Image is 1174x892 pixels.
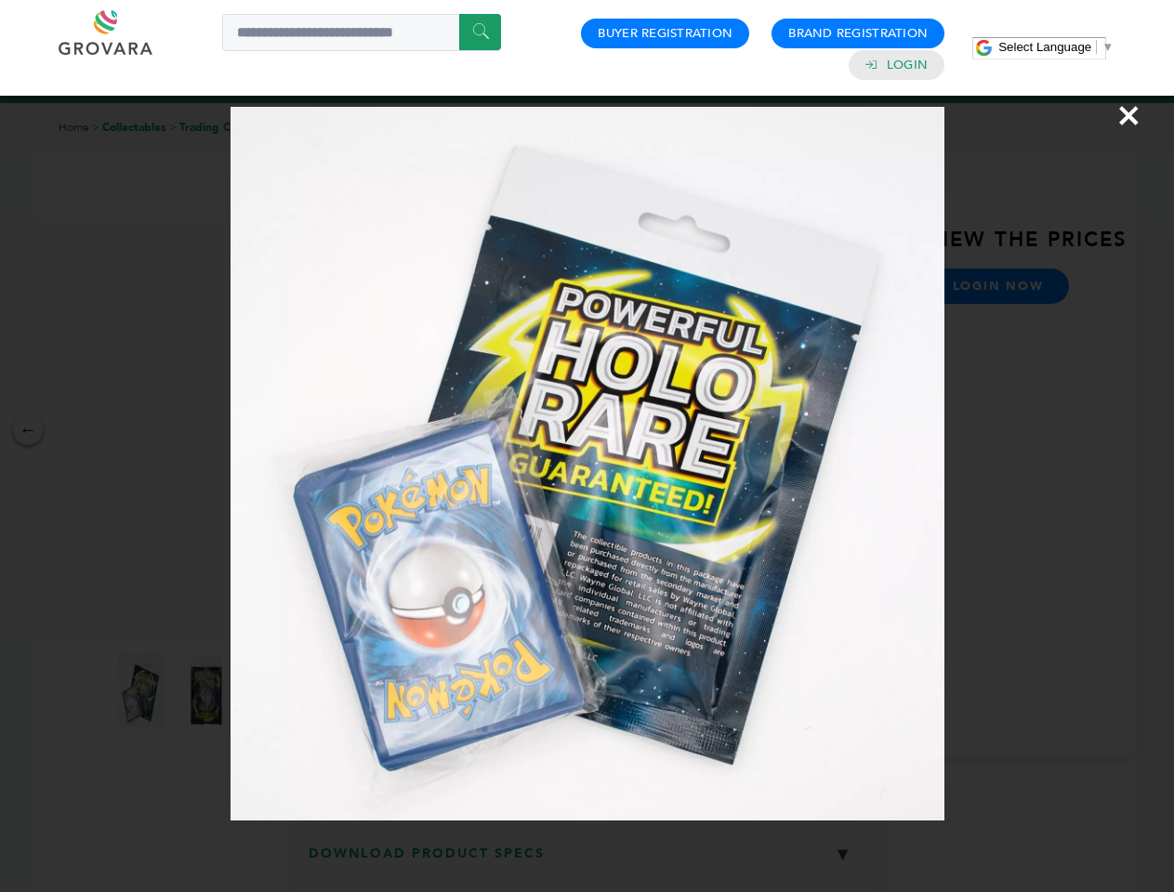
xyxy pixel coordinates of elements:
[887,57,928,73] a: Login
[1096,40,1097,54] span: ​
[598,25,732,42] a: Buyer Registration
[788,25,928,42] a: Brand Registration
[231,107,944,820] img: Image Preview
[998,40,1091,54] span: Select Language
[1116,89,1141,141] span: ×
[998,40,1114,54] a: Select Language​
[222,14,501,51] input: Search a product or brand...
[1101,40,1114,54] span: ▼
